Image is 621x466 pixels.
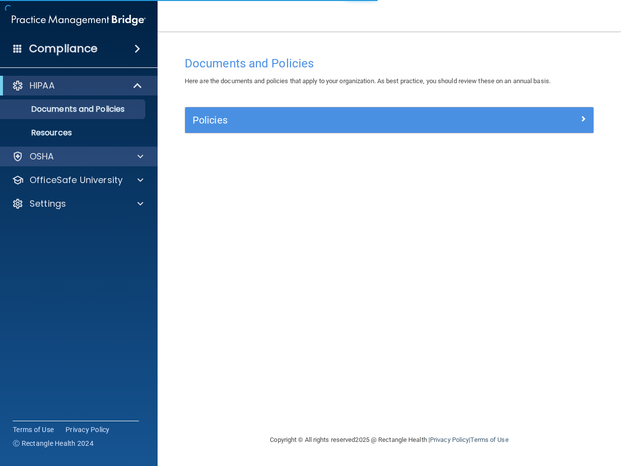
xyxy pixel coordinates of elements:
h5: Policies [193,115,484,125]
h4: Compliance [29,42,98,56]
a: Settings [12,198,143,210]
a: Terms of Use [470,436,508,443]
a: Terms of Use [13,425,54,435]
a: Policies [193,112,586,128]
img: PMB logo [12,10,146,30]
p: HIPAA [30,80,55,92]
h4: Documents and Policies [185,57,594,70]
a: OfficeSafe University [12,174,143,186]
a: Privacy Policy [65,425,110,435]
a: OSHA [12,151,143,162]
p: OSHA [30,151,54,162]
a: HIPAA [12,80,143,92]
p: Settings [30,198,66,210]
p: Documents and Policies [6,104,141,114]
p: Resources [6,128,141,138]
div: Copyright © All rights reserved 2025 @ Rectangle Health | | [210,424,569,456]
a: Privacy Policy [430,436,469,443]
span: Here are the documents and policies that apply to your organization. As best practice, you should... [185,77,551,85]
span: Ⓒ Rectangle Health 2024 [13,438,94,448]
p: OfficeSafe University [30,174,123,186]
iframe: Drift Widget Chat Controller [451,396,609,435]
